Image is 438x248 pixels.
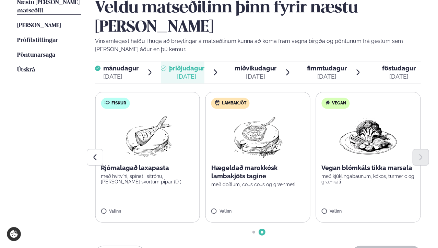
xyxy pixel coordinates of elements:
span: Lambakjöt [222,101,246,106]
a: Prófílstillingar [17,36,58,45]
img: fish.svg [104,100,110,105]
span: þriðjudagur [169,65,204,72]
span: Útskrá [17,67,35,73]
span: föstudagur [382,65,416,72]
p: með döðlum, cous cous og grænmeti [211,182,305,187]
p: með kjúklingabaunum, kókos, turmeric og grænkáli [322,173,415,184]
button: Previous slide [87,149,103,166]
span: fimmtudagur [307,65,347,72]
img: Fish.png [117,114,178,158]
p: Vegan blómkáls tikka marsala [322,164,415,172]
img: Vegan.png [338,114,399,158]
span: [PERSON_NAME] [17,23,61,29]
span: miðvikudagur [235,65,277,72]
div: [DATE] [307,72,347,81]
img: Vegan.svg [325,100,331,105]
div: [DATE] [103,72,139,81]
div: [DATE] [382,72,416,81]
span: Go to slide 1 [252,231,255,234]
a: [PERSON_NAME] [17,22,61,30]
button: Next slide [413,149,429,166]
p: Rjómalagað laxapasta [101,164,194,172]
span: Go to slide 2 [261,231,263,234]
p: Hægeldað marokkósk lambakjöts tagine [211,164,305,180]
div: [DATE] [235,72,277,81]
p: með hvítvíni, spínati, sítrónu, [PERSON_NAME] svörtum pipar (D ) [101,173,194,184]
div: [DATE] [169,72,204,81]
span: Prófílstillingar [17,37,58,43]
span: Fiskur [111,101,126,106]
img: Lamb.svg [215,100,220,105]
span: Pöntunarsaga [17,52,55,58]
img: Lamb-Meat.png [227,114,288,158]
a: Útskrá [17,66,35,74]
p: Vinsamlegast hafðu í huga að breytingar á matseðlinum kunna að koma fram vegna birgða og pöntunum... [95,37,421,54]
span: mánudagur [103,65,139,72]
a: Pöntunarsaga [17,51,55,59]
a: Cookie settings [7,227,21,241]
span: Vegan [332,101,346,106]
